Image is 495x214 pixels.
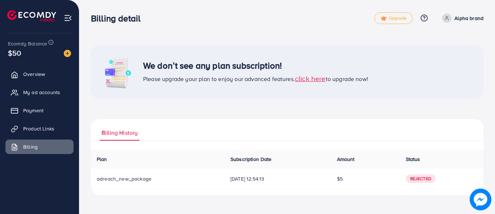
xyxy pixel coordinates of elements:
[5,85,74,100] a: My ad accounts
[470,189,491,210] img: image
[337,175,343,182] span: $5
[97,175,151,182] span: adreach_new_package
[5,140,74,154] a: Billing
[374,12,413,24] a: tickUpgrade
[7,10,56,21] img: logo
[380,16,407,21] span: Upgrade
[5,67,74,81] a: Overview
[23,125,54,132] span: Product Links
[97,156,107,163] span: Plan
[143,60,368,71] h3: We don’t see any plan subscription!
[5,121,74,136] a: Product Links
[64,50,71,57] img: image
[8,48,21,58] span: $50
[295,73,326,83] span: click here
[406,174,436,183] span: Rejected
[91,13,146,24] h3: Billing detail
[23,143,38,150] span: Billing
[337,156,355,163] span: Amount
[439,13,483,23] a: Alpha brand
[23,89,60,96] span: My ad accounts
[406,156,420,163] span: Status
[230,156,272,163] span: Subscription Date
[23,70,45,78] span: Overview
[380,16,387,21] img: tick
[101,129,138,137] span: Billing History
[23,107,43,114] span: Payment
[100,54,136,90] img: image
[454,14,483,23] p: Alpha brand
[5,103,74,118] a: Payment
[8,40,47,47] span: Ecomdy Balance
[143,75,368,83] span: Please upgrade your plan to enjoy our advanced features. to upgrade now!
[64,14,72,22] img: menu
[230,175,325,182] span: [DATE] 12:54:13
